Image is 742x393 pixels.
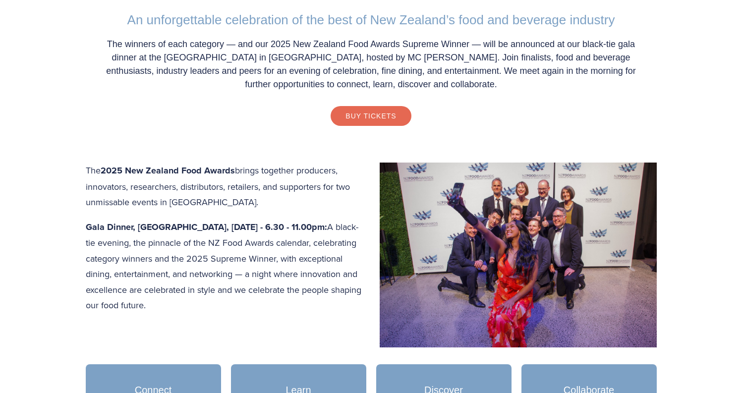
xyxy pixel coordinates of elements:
strong: 2025 New Zealand Food Awards [101,164,235,177]
p: The brings together producers, innovators, researchers, distributors, retailers, and supporters f... [86,163,657,210]
strong: Gala Dinner, [GEOGRAPHIC_DATA], [DATE] - 6.30 - 11.00pm: [86,221,327,233]
p: A black-tie evening, the pinnacle of the NZ Food Awards calendar, celebrating category winners an... [86,219,657,313]
h2: An unforgettable celebration of the best of New Zealand’s food and beverage industry [96,12,647,28]
p: The winners of each category — and our 2025 New Zealand Food Awards Supreme Winner — will be anno... [96,38,647,91]
a: Buy Tickets [331,106,411,126]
